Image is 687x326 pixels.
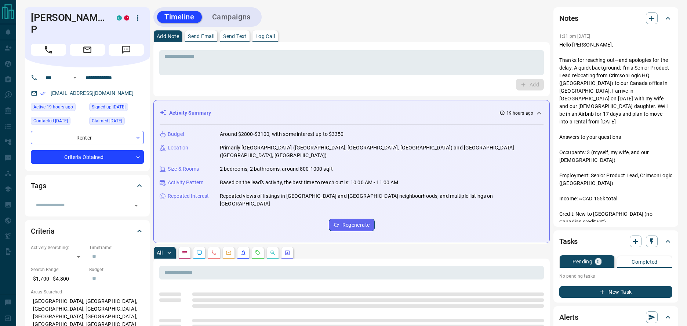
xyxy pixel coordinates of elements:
p: Around $2800-$3100, with some interest up to $3350 [220,130,344,138]
p: $1,700 - $4,800 [31,273,86,285]
svg: Email Verified [40,91,46,96]
p: Budget: [89,266,144,273]
p: Repeated Interest [168,192,209,200]
p: 0 [597,259,600,264]
p: All [157,250,163,255]
div: Notes [559,10,672,27]
h2: Tags [31,180,46,192]
div: Tasks [559,233,672,250]
h2: Tasks [559,236,578,247]
p: 2 bedrooms, 2 bathrooms, around 800-1000 sqft [220,165,333,173]
p: 19 hours ago [506,110,533,116]
svg: Lead Browsing Activity [196,250,202,256]
span: Active 19 hours ago [33,103,73,111]
span: Email [70,44,105,56]
div: Activity Summary19 hours ago [160,106,544,120]
p: Repeated views of listings in [GEOGRAPHIC_DATA] and [GEOGRAPHIC_DATA] neighbourhoods, and multipl... [220,192,544,208]
p: Budget [168,130,185,138]
p: Pending [572,259,592,264]
button: Timeline [157,11,202,23]
p: Primarily [GEOGRAPHIC_DATA] ([GEOGRAPHIC_DATA], [GEOGRAPHIC_DATA], [GEOGRAPHIC_DATA]) and [GEOGRA... [220,144,544,159]
span: Message [109,44,144,56]
div: Criteria Obtained [31,150,144,164]
svg: Emails [226,250,232,256]
p: Based on the lead's activity, the best time to reach out is: 10:00 AM - 11:00 AM [220,179,399,186]
svg: Notes [182,250,188,256]
svg: Calls [211,250,217,256]
p: Search Range: [31,266,86,273]
span: Call [31,44,66,56]
svg: Listing Alerts [240,250,246,256]
p: Activity Summary [169,109,211,117]
p: Send Email [188,34,214,39]
button: Campaigns [205,11,258,23]
p: Size & Rooms [168,165,199,173]
span: Contacted [DATE] [33,117,68,125]
p: Activity Pattern [168,179,204,186]
div: Criteria [31,222,144,240]
p: Completed [632,259,658,264]
span: Signed up [DATE] [92,103,126,111]
h1: [PERSON_NAME] P [31,12,106,35]
p: Actively Searching: [31,244,86,251]
button: Open [70,73,79,82]
button: New Task [559,286,672,298]
a: [EMAIL_ADDRESS][DOMAIN_NAME] [51,90,134,96]
svg: Requests [255,250,261,256]
div: Fri Mar 07 2025 [89,103,144,113]
h2: Notes [559,12,578,24]
div: Tags [31,177,144,195]
svg: Agent Actions [284,250,290,256]
p: Timeframe: [89,244,144,251]
p: Log Call [255,34,275,39]
p: Add Note [157,34,179,39]
button: Regenerate [329,219,375,231]
div: Tue Sep 09 2025 [31,117,86,127]
h2: Alerts [559,311,578,323]
div: Sun Sep 14 2025 [31,103,86,113]
span: Claimed [DATE] [92,117,122,125]
div: Tue Sep 09 2025 [89,117,144,127]
button: Open [131,200,141,211]
div: Renter [31,131,144,144]
p: No pending tasks [559,271,672,282]
h2: Criteria [31,225,55,237]
p: Areas Searched: [31,289,144,295]
p: Location [168,144,188,152]
svg: Opportunities [270,250,276,256]
div: condos.ca [117,15,122,21]
p: 1:31 pm [DATE] [559,34,590,39]
div: Alerts [559,308,672,326]
div: property.ca [124,15,129,21]
p: Send Text [223,34,247,39]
